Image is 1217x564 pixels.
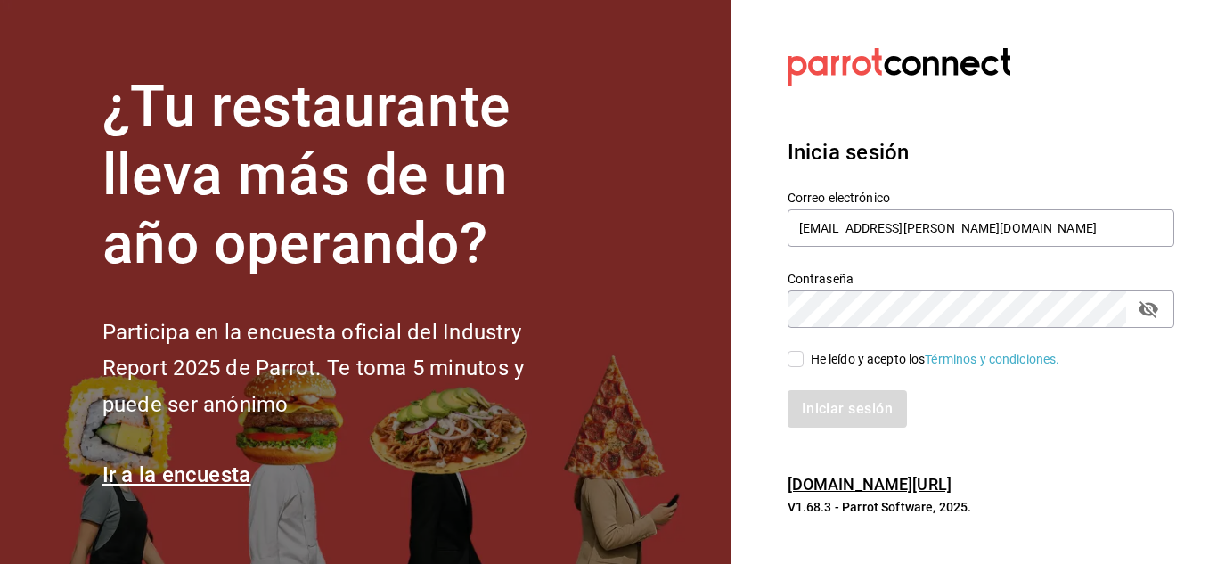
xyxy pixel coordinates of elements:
[925,352,1059,366] a: Términos y condiciones.
[788,192,1174,204] label: Correo electrónico
[788,273,1174,285] label: Contraseña
[102,73,584,278] h1: ¿Tu restaurante lleva más de un año operando?
[788,209,1174,247] input: Ingresa tu correo electrónico
[102,462,251,487] a: Ir a la encuesta
[1133,294,1164,324] button: passwordField
[788,136,1174,168] h3: Inicia sesión
[102,315,584,423] h2: Participa en la encuesta oficial del Industry Report 2025 de Parrot. Te toma 5 minutos y puede se...
[811,350,1060,369] div: He leído y acepto los
[788,475,952,494] a: [DOMAIN_NAME][URL]
[788,498,1174,516] p: V1.68.3 - Parrot Software, 2025.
